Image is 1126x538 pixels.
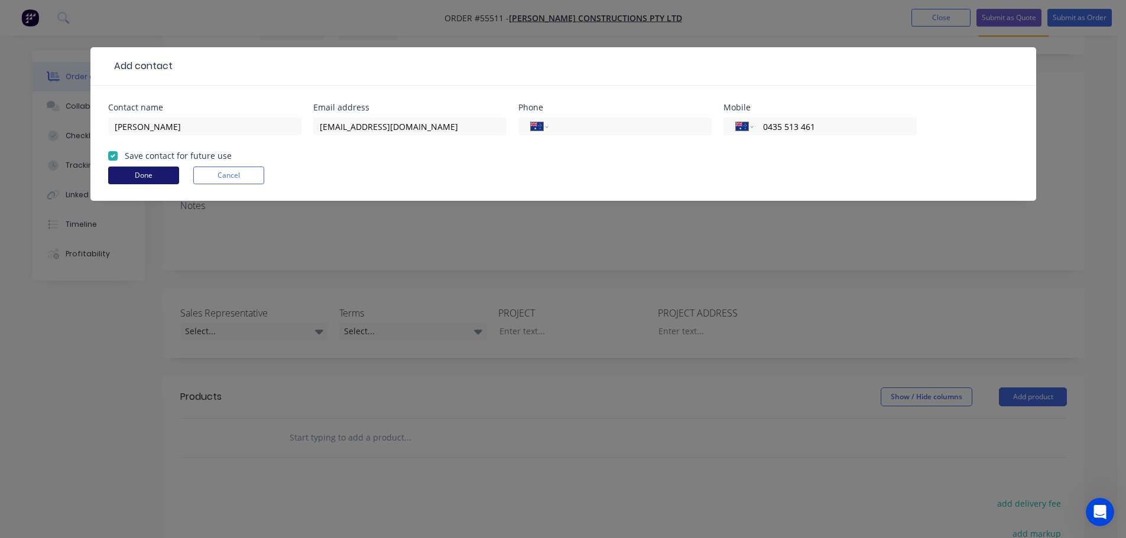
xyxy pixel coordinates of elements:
[193,167,264,184] button: Cancel
[125,149,232,162] label: Save contact for future use
[518,103,712,112] div: Phone
[1086,498,1114,526] iframe: Intercom live chat
[108,103,301,112] div: Contact name
[108,167,179,184] button: Done
[723,103,917,112] div: Mobile
[313,103,507,112] div: Email address
[108,59,173,73] div: Add contact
